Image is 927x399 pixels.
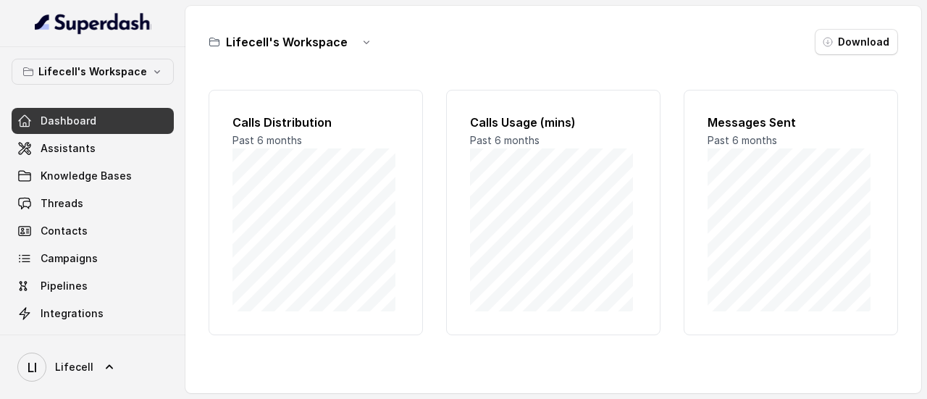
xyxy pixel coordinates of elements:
[55,360,93,374] span: Lifecell
[41,251,98,266] span: Campaigns
[38,63,147,80] p: Lifecell's Workspace
[41,306,104,321] span: Integrations
[12,273,174,299] a: Pipelines
[41,141,96,156] span: Assistants
[232,134,302,146] span: Past 6 months
[41,334,104,348] span: API Settings
[41,169,132,183] span: Knowledge Bases
[12,108,174,134] a: Dashboard
[12,190,174,217] a: Threads
[28,360,37,375] text: LI
[12,245,174,272] a: Campaigns
[12,328,174,354] a: API Settings
[41,224,88,238] span: Contacts
[708,134,777,146] span: Past 6 months
[12,301,174,327] a: Integrations
[226,33,348,51] h3: Lifecell's Workspace
[470,134,540,146] span: Past 6 months
[41,279,88,293] span: Pipelines
[12,59,174,85] button: Lifecell's Workspace
[12,135,174,161] a: Assistants
[12,163,174,189] a: Knowledge Bases
[41,114,96,128] span: Dashboard
[41,196,83,211] span: Threads
[232,114,399,131] h2: Calls Distribution
[708,114,874,131] h2: Messages Sent
[12,347,174,387] a: Lifecell
[12,218,174,244] a: Contacts
[815,29,898,55] button: Download
[470,114,637,131] h2: Calls Usage (mins)
[35,12,151,35] img: light.svg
